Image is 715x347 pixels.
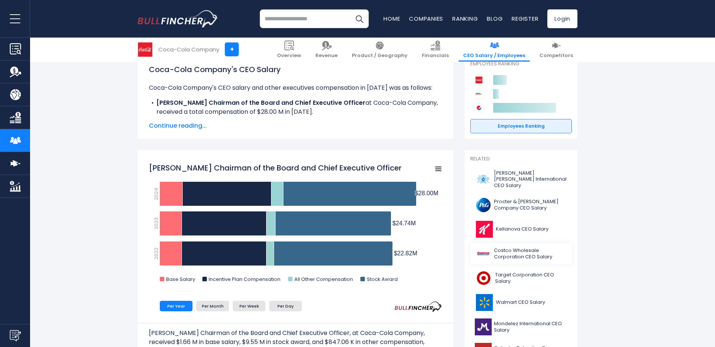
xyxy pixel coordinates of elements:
p: Employees Ranking [470,61,572,67]
img: MDLZ logo [475,318,492,335]
text: Base Salary [166,276,195,283]
p: Coca-Cola Company's CEO salary and other executives compensation in [DATE] was as follows: [149,83,442,92]
a: Companies [409,15,443,23]
a: Register [512,15,538,23]
text: All Other Compensation [294,276,353,283]
li: Per Month [196,301,229,311]
text: Stock Award [367,276,398,283]
img: KO logo [138,42,152,57]
a: Walmart CEO Salary [470,292,572,313]
a: Home [383,15,400,23]
a: Ranking [452,15,478,23]
span: Costco Wholesale Corporation CEO Salary [494,247,567,260]
img: COST logo [475,245,492,262]
img: Keurig Dr Pepper competitors logo [474,89,484,99]
span: Mondelez International CEO Salary [494,321,567,333]
a: Overview [273,38,306,62]
tspan: [PERSON_NAME] Chairman of the Board and Chief Executive Officer [149,163,401,173]
text: 2024 [153,188,160,200]
img: bullfincher logo [138,10,218,27]
text: 2023 [153,217,160,229]
span: Competitors [539,53,573,59]
text: 2022 [153,247,160,259]
a: + [225,43,239,57]
img: PM logo [475,171,492,188]
a: Competitors [535,38,577,62]
img: Coca-Cola Company competitors logo [474,75,484,85]
svg: James Quincey Chairman of the Board and Chief Executive Officer [149,159,442,290]
a: Kellanova CEO Salary [470,219,572,240]
button: Search [350,9,369,28]
img: PepsiCo competitors logo [474,103,484,113]
tspan: $24.74M [392,220,416,226]
li: at Coca-Cola Company, received a total compensation of $28.00 M in [DATE]. [149,98,442,116]
a: Blog [487,15,503,23]
img: TGT logo [475,270,493,287]
span: [PERSON_NAME] [PERSON_NAME] International CEO Salary [494,170,567,189]
a: Procter & [PERSON_NAME] Company CEO Salary [470,195,572,215]
a: Target Corporation CEO Salary [470,268,572,288]
span: Walmart CEO Salary [496,299,545,306]
a: Financials [417,38,453,62]
tspan: $28.00M [415,190,438,196]
a: Product / Geography [347,38,412,62]
span: Kellanova CEO Salary [496,226,548,232]
span: CEO Salary / Employees [463,53,525,59]
span: Target Corporation CEO Salary [495,272,567,285]
span: Continue reading... [149,121,442,130]
text: Incentive Plan Compensation [209,276,280,283]
tspan: $22.82M [394,250,417,256]
a: Go to homepage [138,10,218,27]
a: Login [547,9,577,28]
li: Per Week [233,301,265,311]
img: PG logo [475,196,492,213]
li: Per Year [160,301,192,311]
a: [PERSON_NAME] [PERSON_NAME] International CEO Salary [470,168,572,191]
b: [PERSON_NAME] Chairman of the Board and Chief Executive Officer [156,98,365,107]
span: Overview [277,53,301,59]
a: Mondelez International CEO Salary [470,317,572,337]
span: Procter & [PERSON_NAME] Company CEO Salary [494,199,567,211]
span: Financials [422,53,449,59]
img: WMT logo [475,294,494,311]
p: Related [470,156,572,162]
span: Revenue [315,53,338,59]
li: Per Day [269,301,302,311]
a: CEO Salary / Employees [459,38,530,62]
a: Revenue [311,38,342,62]
div: Coca-Cola Company [158,45,219,54]
a: Costco Wholesale Corporation CEO Salary [470,243,572,264]
a: Employees Ranking [470,119,572,133]
span: Product / Geography [352,53,407,59]
h1: Coca-Cola Company's CEO Salary [149,64,442,75]
img: K logo [475,221,494,238]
